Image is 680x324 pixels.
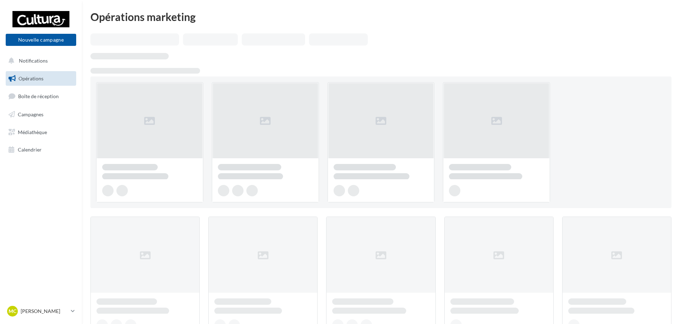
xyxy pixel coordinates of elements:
div: Opérations marketing [90,11,671,22]
button: Notifications [4,53,75,68]
span: Opérations [19,75,43,81]
a: Boîte de réception [4,89,78,104]
a: Campagnes [4,107,78,122]
span: Médiathèque [18,129,47,135]
p: [PERSON_NAME] [21,308,68,315]
a: Médiathèque [4,125,78,140]
a: Opérations [4,71,78,86]
span: Boîte de réception [18,93,59,99]
button: Nouvelle campagne [6,34,76,46]
span: Campagnes [18,111,43,117]
span: Notifications [19,58,48,64]
span: MC [9,308,16,315]
a: Calendrier [4,142,78,157]
span: Calendrier [18,147,42,153]
a: MC [PERSON_NAME] [6,304,76,318]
